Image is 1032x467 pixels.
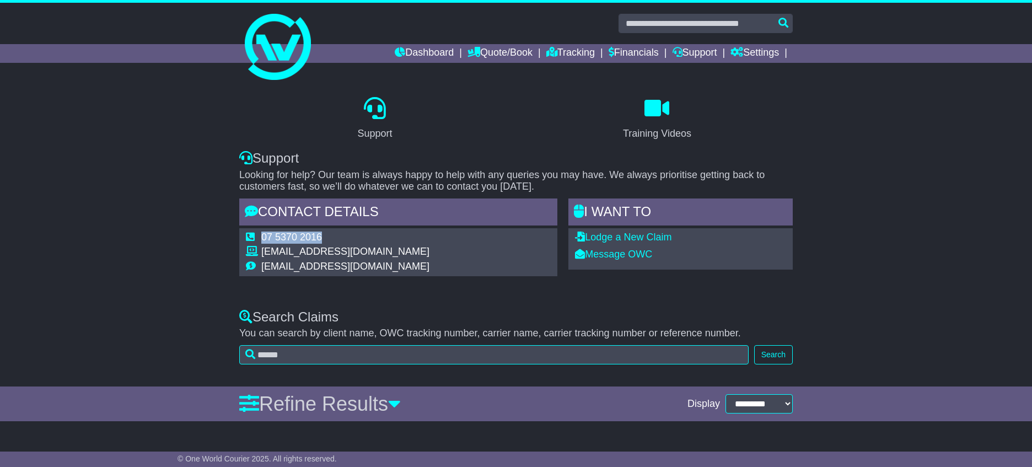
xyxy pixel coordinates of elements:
[31,18,54,26] div: v 4.0.25
[29,29,121,37] div: Domain: [DOMAIN_NAME]
[239,328,793,340] p: You can search by client name, OWC tracking number, carrier name, carrier tracking number or refe...
[239,198,557,228] div: Contact Details
[687,398,720,410] span: Display
[44,65,99,72] div: Domain Overview
[395,44,454,63] a: Dashboard
[18,29,26,37] img: website_grey.svg
[261,232,429,246] td: 07 5370 2016
[623,126,691,141] div: Training Videos
[754,345,793,364] button: Search
[357,126,392,141] div: Support
[32,64,41,73] img: tab_domain_overview_orange.svg
[609,44,659,63] a: Financials
[239,151,793,167] div: Support
[575,232,671,243] a: Lodge a New Claim
[18,18,26,26] img: logo_orange.svg
[239,393,401,415] a: Refine Results
[123,65,182,72] div: Keywords by Traffic
[730,44,779,63] a: Settings
[239,169,793,193] p: Looking for help? Our team is always happy to help with any queries you may have. We always prior...
[575,249,652,260] a: Message OWC
[350,93,399,145] a: Support
[178,454,337,463] span: © One World Courier 2025. All rights reserved.
[616,93,698,145] a: Training Videos
[239,309,793,325] div: Search Claims
[261,261,429,273] td: [EMAIL_ADDRESS][DOMAIN_NAME]
[568,198,793,228] div: I WANT to
[111,64,120,73] img: tab_keywords_by_traffic_grey.svg
[467,44,533,63] a: Quote/Book
[546,44,595,63] a: Tracking
[261,246,429,261] td: [EMAIL_ADDRESS][DOMAIN_NAME]
[673,44,717,63] a: Support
